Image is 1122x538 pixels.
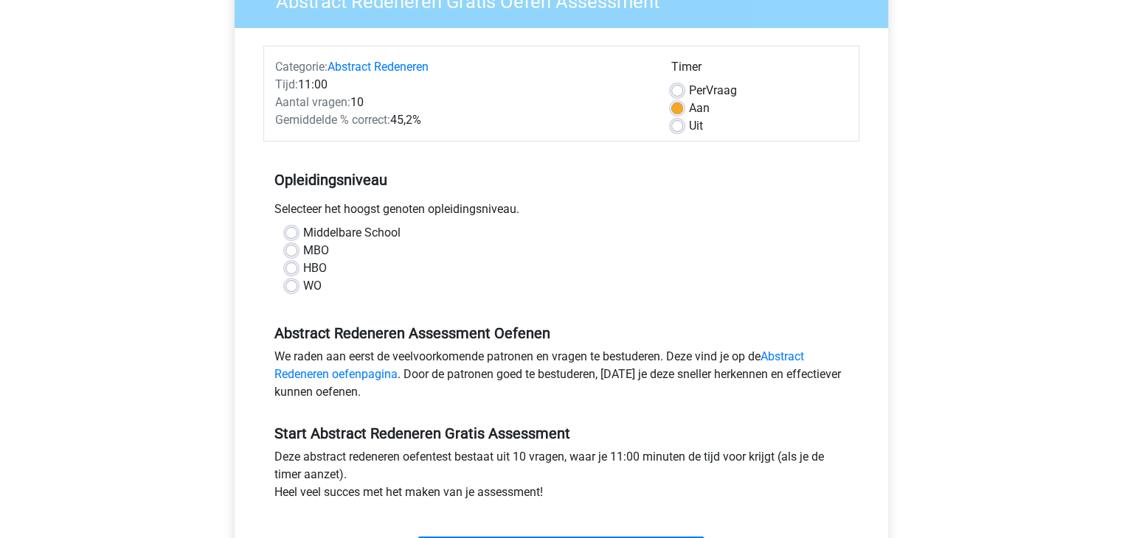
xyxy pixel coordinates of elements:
[689,117,703,135] label: Uit
[274,425,848,442] h5: Start Abstract Redeneren Gratis Assessment
[328,60,429,74] a: Abstract Redeneren
[303,277,322,295] label: WO
[275,95,350,109] span: Aantal vragen:
[263,348,859,407] div: We raden aan eerst de veelvoorkomende patronen en vragen te bestuderen. Deze vind je op de . Door...
[303,259,327,277] label: HBO
[274,165,848,195] h5: Opleidingsniveau
[275,77,298,91] span: Tijd:
[689,82,737,99] label: Vraag
[303,224,401,242] label: Middelbare School
[275,113,390,127] span: Gemiddelde % correct:
[274,324,848,342] h5: Abstract Redeneren Assessment Oefenen
[689,83,706,97] span: Per
[264,111,660,129] div: 45,2%
[689,99,710,117] label: Aan
[671,58,848,82] div: Timer
[264,94,660,111] div: 10
[263,448,859,507] div: Deze abstract redeneren oefentest bestaat uit 10 vragen, waar je 11:00 minuten de tijd voor krijg...
[263,200,859,224] div: Selecteer het hoogst genoten opleidingsniveau.
[303,242,329,259] label: MBO
[275,60,328,74] span: Categorie:
[264,76,660,94] div: 11:00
